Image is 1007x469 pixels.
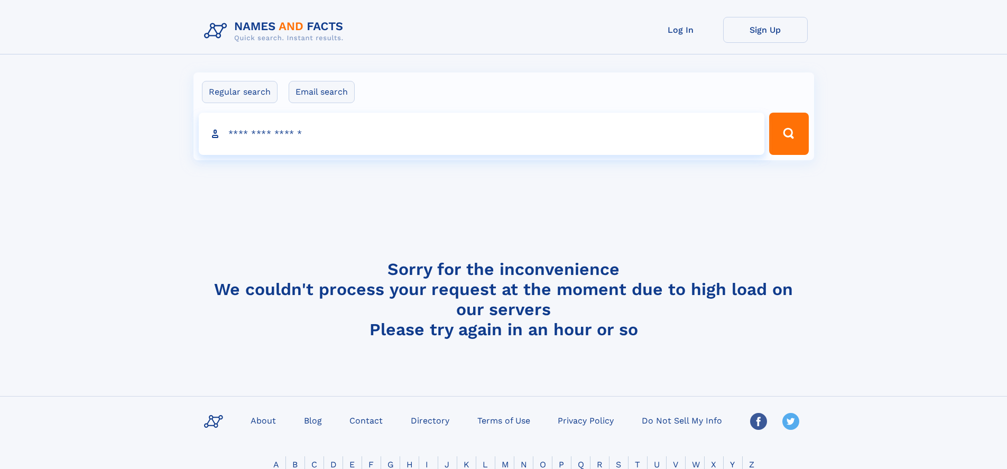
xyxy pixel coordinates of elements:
a: About [246,412,280,428]
a: Contact [345,412,387,428]
label: Regular search [202,81,278,103]
a: Directory [407,412,454,428]
label: Email search [289,81,355,103]
img: Twitter [782,413,799,430]
a: Sign Up [723,17,808,43]
a: Blog [300,412,326,428]
button: Search Button [769,113,808,155]
input: search input [199,113,765,155]
a: Privacy Policy [553,412,618,428]
a: Log In [639,17,723,43]
img: Facebook [750,413,767,430]
a: Terms of Use [473,412,534,428]
h4: Sorry for the inconvenience We couldn't process your request at the moment due to high load on ou... [200,259,808,339]
a: Do Not Sell My Info [638,412,726,428]
img: Logo Names and Facts [200,17,352,45]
